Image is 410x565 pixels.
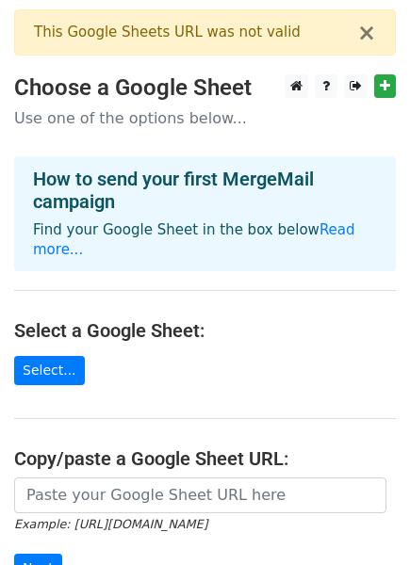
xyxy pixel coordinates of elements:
[14,447,396,470] h4: Copy/paste a Google Sheet URL:
[14,319,396,342] h4: Select a Google Sheet:
[33,221,355,258] a: Read more...
[14,108,396,128] p: Use one of the options below...
[14,356,85,385] a: Select...
[33,168,377,213] h4: How to send your first MergeMail campaign
[33,220,377,260] p: Find your Google Sheet in the box below
[14,517,207,531] small: Example: [URL][DOMAIN_NAME]
[34,22,357,43] div: This Google Sheets URL was not valid
[14,74,396,102] h3: Choose a Google Sheet
[357,22,376,44] button: ×
[14,477,386,513] input: Paste your Google Sheet URL here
